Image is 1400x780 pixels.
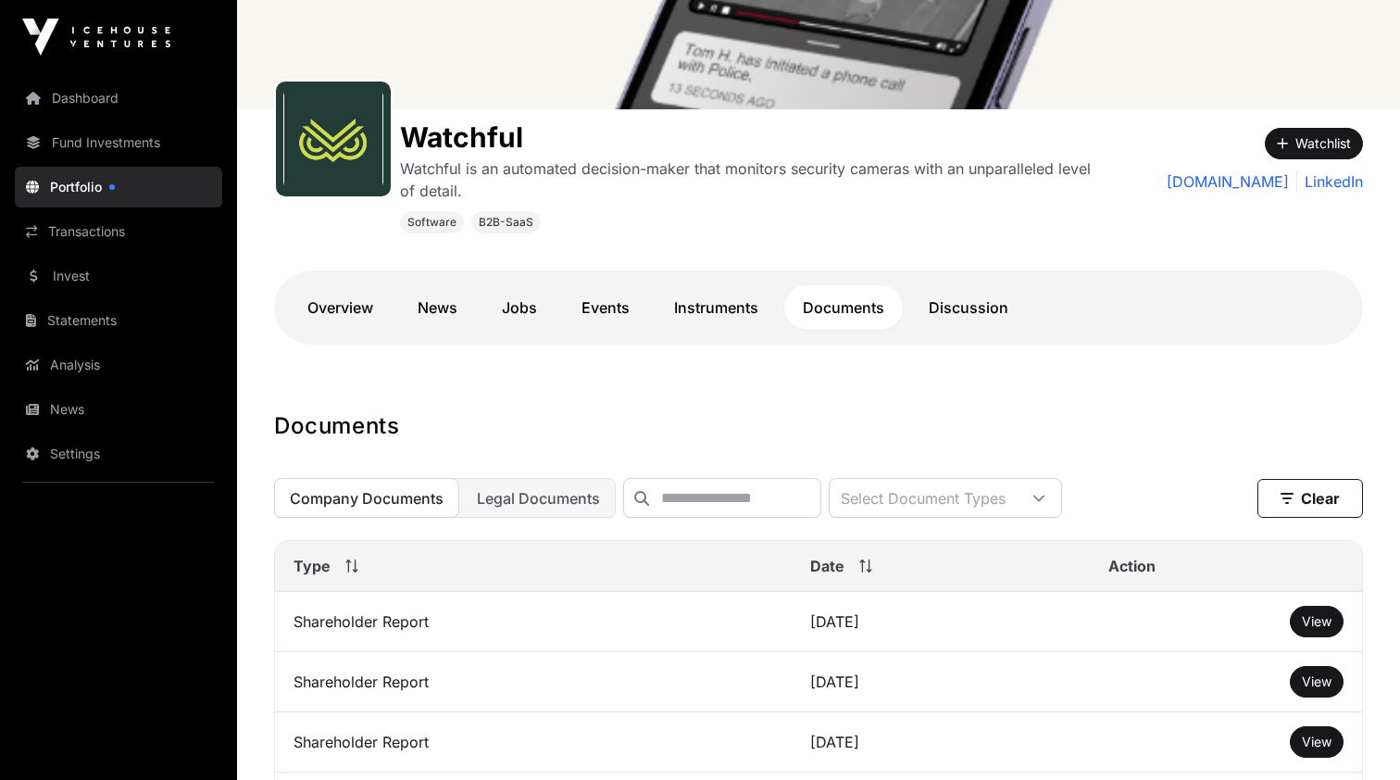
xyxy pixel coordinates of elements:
[15,345,222,385] a: Analysis
[1265,128,1363,159] button: Watchlist
[1307,691,1400,780] iframe: Chat Widget
[563,285,648,330] a: Events
[275,712,792,773] td: Shareholder Report
[15,122,222,163] a: Fund Investments
[289,285,392,330] a: Overview
[22,19,170,56] img: Icehouse Ventures Logo
[1302,673,1331,689] span: View
[1290,606,1344,637] button: View
[283,89,383,189] img: watchful_ai_logo.jpeg
[15,256,222,296] a: Invest
[1302,613,1331,629] span: View
[792,592,1089,652] td: [DATE]
[400,157,1091,202] p: Watchful is an automated decision-maker that monitors security cameras with an unparalleled level...
[1302,733,1331,751] a: View
[1290,666,1344,698] button: View
[1302,612,1331,631] a: View
[810,555,844,577] span: Date
[1257,479,1363,518] button: Clear
[656,285,777,330] a: Instruments
[294,555,331,577] span: Type
[477,489,600,508] span: Legal Documents
[461,478,616,518] button: Legal Documents
[399,285,476,330] a: News
[407,215,456,230] span: Software
[15,167,222,208] a: Portfolio
[1167,170,1289,193] a: [DOMAIN_NAME]
[792,712,1089,773] td: [DATE]
[290,489,444,508] span: Company Documents
[15,211,222,252] a: Transactions
[1302,734,1331,749] span: View
[15,300,222,341] a: Statements
[274,411,1363,441] h1: Documents
[274,478,459,518] button: Company Documents
[15,389,222,430] a: News
[15,434,222,474] a: Settings
[483,285,556,330] a: Jobs
[1290,726,1344,758] button: View
[1302,673,1331,691] a: View
[910,285,1027,330] a: Discussion
[784,285,903,330] a: Documents
[15,78,222,119] a: Dashboard
[479,215,533,230] span: B2B-SaaS
[830,479,1017,517] div: Select Document Types
[400,120,1091,154] h1: Watchful
[1108,555,1156,577] span: Action
[275,652,792,712] td: Shareholder Report
[792,652,1089,712] td: [DATE]
[289,285,1348,330] nav: Tabs
[1296,170,1363,193] a: LinkedIn
[275,592,792,652] td: Shareholder Report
